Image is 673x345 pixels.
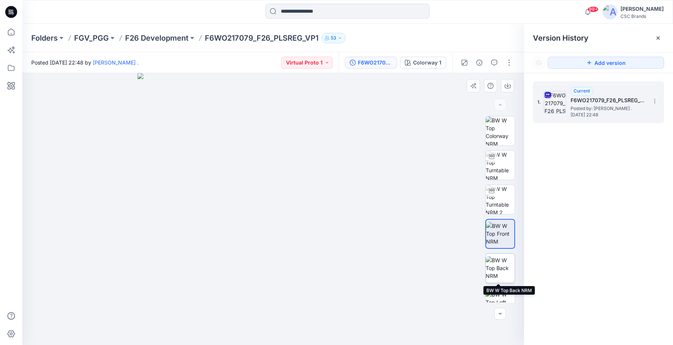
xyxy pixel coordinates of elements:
[486,116,515,145] img: BW W Top Colorway NRM
[603,4,618,19] img: avatar
[31,59,139,66] span: Posted [DATE] 22:48 by
[571,96,645,105] h5: F6WO217079_F26_PLSREG_VP1
[620,4,664,13] div: [PERSON_NAME]
[533,57,545,69] button: Show Hidden Versions
[571,112,645,117] span: [DATE] 22:48
[413,59,441,67] div: Colorway 1
[31,33,58,43] a: Folders
[486,256,515,280] img: BW W Top Back NRM
[93,59,139,66] a: [PERSON_NAME] .
[345,57,397,69] button: F6WO217079_F26_PLSREG_VP1
[205,33,318,43] p: F6WO217079_F26_PLSREG_VP1
[486,222,514,245] img: BW W Top Front NRM
[486,185,515,214] img: BW W Top Turntable NRM 2
[125,33,188,43] a: F26 Development
[537,99,541,106] span: 1.
[486,291,515,314] img: BW W Top Left NRM
[655,35,661,41] button: Close
[331,34,336,42] p: 53
[358,59,392,67] div: F6WO217079_F26_PLSREG_VP1
[533,34,588,43] span: Version History
[473,57,485,69] button: Details
[486,151,515,180] img: BW W Top Turntable NRM
[571,105,645,112] span: Posted by: Ari .
[137,73,409,345] img: eyJhbGciOiJIUzI1NiIsImtpZCI6IjAiLCJzbHQiOiJzZXMiLCJ0eXAiOiJKV1QifQ.eyJkYXRhIjp7InR5cGUiOiJzdG9yYW...
[400,57,446,69] button: Colorway 1
[620,13,664,19] div: CSC Brands
[74,33,109,43] a: FGV_PGG
[548,57,664,69] button: Add version
[574,88,590,94] span: Current
[321,33,346,43] button: 53
[544,91,566,113] img: F6WO217079_F26_PLSREG_VP1
[587,6,599,12] span: 99+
